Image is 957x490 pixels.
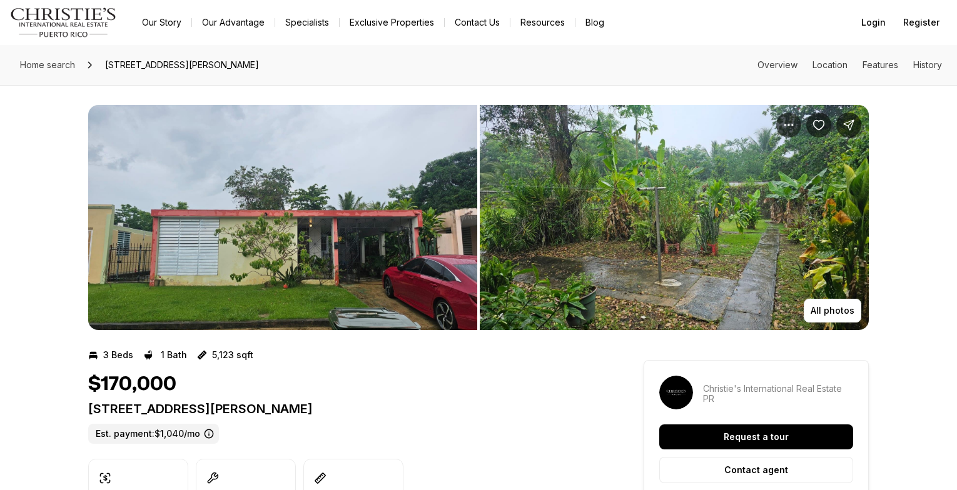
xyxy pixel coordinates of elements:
button: Share Property: 17 CALLE DUARTE [836,112,861,137]
button: Contact agent [659,457,853,483]
button: Contact Us [445,14,510,31]
p: 1 Bath [161,350,187,360]
span: [STREET_ADDRESS][PERSON_NAME] [100,55,264,75]
nav: Page section menu [757,60,942,70]
button: Save Property: 17 CALLE DUARTE [806,112,831,137]
label: Est. payment: $1,040/mo [88,424,219,444]
p: Request a tour [724,432,789,442]
span: Register [903,17,939,27]
p: 3 Beds [103,350,133,360]
button: Login [854,10,893,35]
button: Request a tour [659,424,853,449]
a: Exclusive Properties [340,14,444,31]
li: 1 of 2 [88,105,477,330]
p: 5,123 sqft [212,350,253,360]
img: logo [10,7,117,37]
li: 2 of 2 [480,105,869,330]
span: Login [861,17,886,27]
a: Blog [575,14,614,31]
button: View image gallery [480,105,869,330]
button: View image gallery [88,105,477,330]
a: Our Advantage [192,14,275,31]
button: All photos [804,299,861,322]
a: Resources [510,14,575,31]
div: Listing Photos [88,105,869,330]
p: Contact agent [724,465,788,475]
a: Our Story [132,14,191,31]
p: Christie's International Real Estate PR [703,384,853,404]
a: Home search [15,55,80,75]
a: Specialists [275,14,339,31]
span: Home search [20,59,75,70]
p: All photos [811,306,854,316]
a: Skip to: History [913,59,942,70]
h1: $170,000 [88,372,176,396]
a: Skip to: Location [813,59,848,70]
a: Skip to: Features [863,59,898,70]
p: [STREET_ADDRESS][PERSON_NAME] [88,401,599,416]
button: Property options [776,112,801,137]
button: Register [896,10,947,35]
a: Skip to: Overview [757,59,797,70]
